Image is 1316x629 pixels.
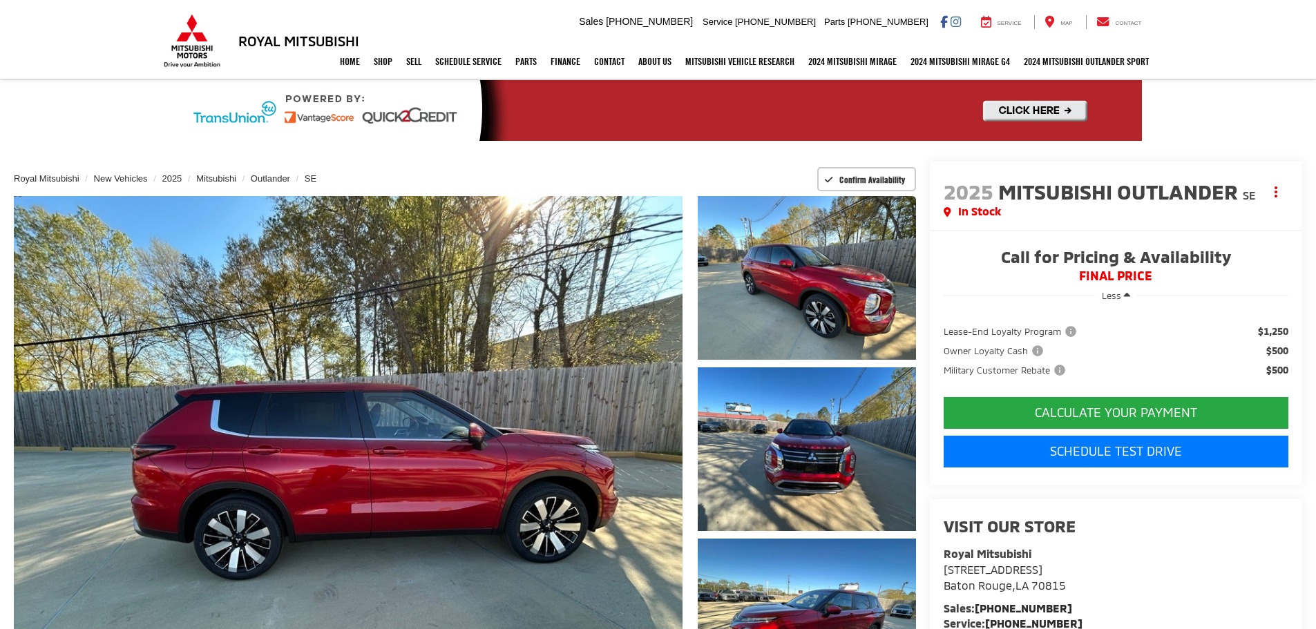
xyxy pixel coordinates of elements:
a: Facebook: Click to visit our Facebook page [940,16,948,27]
a: Map [1034,15,1083,29]
a: 2024 Mitsubishi Mirage [801,44,904,79]
span: [PHONE_NUMBER] [848,17,928,27]
a: Outlander [251,173,290,184]
span: Baton Rouge [944,579,1012,592]
a: Royal Mitsubishi [14,173,79,184]
span: Call for Pricing & Availability [944,249,1288,269]
a: [STREET_ADDRESS] Baton Rouge,LA 70815 [944,563,1066,592]
a: Schedule Service: Opens in a new tab [428,44,508,79]
span: [STREET_ADDRESS] [944,563,1042,576]
span: Service [998,20,1022,26]
a: About Us [631,44,678,79]
span: [PHONE_NUMBER] [735,17,816,27]
a: Service [971,15,1032,29]
button: Lease-End Loyalty Program [944,325,1081,338]
a: 2024 Mitsubishi Outlander SPORT [1017,44,1156,79]
a: Parts: Opens in a new tab [508,44,544,79]
img: Quick2Credit [175,80,1142,141]
span: Less [1102,290,1121,301]
button: Military Customer Rebate [944,363,1070,377]
span: , [944,579,1066,592]
a: Instagram: Click to visit our Instagram page [951,16,961,27]
span: Lease-End Loyalty Program [944,325,1079,338]
button: Owner Loyalty Cash [944,344,1048,358]
button: Actions [1264,180,1288,204]
span: dropdown dots [1275,186,1277,197]
a: Expand Photo 1 [698,196,916,360]
a: Mitsubishi Vehicle Research [678,44,801,79]
span: LA [1015,579,1029,592]
strong: Sales: [944,601,1072,615]
a: New Vehicles [94,173,148,184]
a: Contact [1086,15,1152,29]
span: 70815 [1031,579,1066,592]
a: 2024 Mitsubishi Mirage G4 [904,44,1017,79]
span: $500 [1266,344,1288,358]
span: $500 [1266,363,1288,377]
span: [PHONE_NUMBER] [606,16,693,27]
a: Schedule Test Drive [944,436,1288,467]
span: Service [703,17,732,27]
button: CALCULATE YOUR PAYMENT [944,397,1288,429]
a: [PHONE_NUMBER] [975,601,1072,615]
h3: Royal Mitsubishi [238,33,359,48]
span: Owner Loyalty Cash [944,344,1046,358]
a: Mitsubishi [196,173,236,184]
a: Expand Photo 2 [698,367,916,531]
span: Map [1060,20,1072,26]
button: Confirm Availability [817,167,916,191]
span: SE [1243,188,1256,202]
img: 2025 Mitsubishi Outlander SE [695,365,917,532]
span: Mitsubishi Outlander [998,179,1243,204]
span: 2025 [944,179,993,204]
span: Sales [579,16,603,27]
a: Sell [399,44,428,79]
span: $1,250 [1258,325,1288,338]
a: 2025 [162,173,182,184]
a: Home [333,44,367,79]
span: Parts [824,17,845,27]
a: Finance [544,44,587,79]
button: Less [1095,283,1137,308]
span: FINAL PRICE [944,269,1288,283]
h2: Visit our Store [944,517,1288,535]
img: 2025 Mitsubishi Outlander SE [695,194,917,361]
img: Mitsubishi [161,14,223,68]
strong: Royal Mitsubishi [944,547,1031,560]
span: In Stock [958,204,1001,220]
span: Military Customer Rebate [944,363,1068,377]
span: Contact [1115,20,1141,26]
a: SE [305,173,316,184]
a: Contact [587,44,631,79]
a: Shop [367,44,399,79]
span: Confirm Availability [839,174,905,185]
